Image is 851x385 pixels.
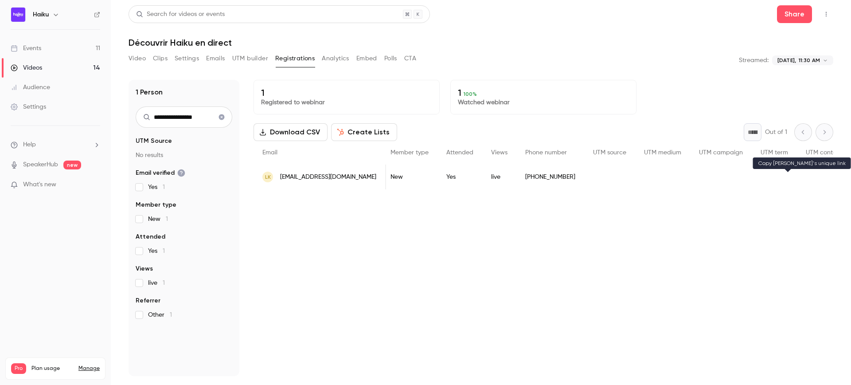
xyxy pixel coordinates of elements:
span: UTM content [806,149,842,156]
button: Clear search [215,110,229,124]
li: help-dropdown-opener [11,140,100,149]
button: Polls [384,51,397,66]
span: Help [23,140,36,149]
a: SpeakerHub [23,160,58,169]
div: Search for videos or events [136,10,225,19]
div: Yes [437,165,482,189]
span: LK [265,173,271,181]
span: UTM source [593,149,626,156]
span: Attended [446,149,473,156]
button: Download CSV [254,123,328,141]
button: Create Lists [331,123,397,141]
span: UTM Source [136,137,172,145]
span: UTM medium [644,149,681,156]
button: Registrations [275,51,315,66]
div: Audience [11,83,50,92]
div: [PHONE_NUMBER] [516,165,584,189]
p: 1 [458,87,629,98]
span: Phone number [525,149,567,156]
button: Analytics [322,51,349,66]
span: Pro [11,363,26,374]
button: Top Bar Actions [819,7,833,21]
span: [DATE], [777,56,796,64]
p: Out of 1 [765,128,787,137]
div: Videos [11,63,42,72]
span: Views [491,149,507,156]
div: New [382,165,437,189]
span: Other [148,310,172,319]
span: 11:30 AM [799,56,820,64]
span: Attended [136,232,165,241]
div: Settings [11,102,46,111]
iframe: Noticeable Trigger [90,181,100,189]
span: UTM term [761,149,788,156]
span: Member type [136,200,176,209]
img: Haiku [11,8,25,22]
button: Embed [356,51,377,66]
p: No results [136,151,232,160]
button: Emails [206,51,225,66]
button: Video [129,51,146,66]
span: UTM campaign [699,149,743,156]
span: [EMAIL_ADDRESS][DOMAIN_NAME] [280,173,376,182]
p: Watched webinar [458,98,629,107]
button: UTM builder [232,51,268,66]
span: Email [262,149,277,156]
span: new [63,161,81,169]
span: 100 % [464,91,477,97]
span: Referrer [136,296,160,305]
div: Events [11,44,41,53]
p: Registered to webinar [261,98,432,107]
span: Email verified [136,169,185,177]
span: Yes [148,183,165,192]
span: 1 [163,248,165,254]
span: Plan usage [31,365,73,372]
span: 1 [163,280,165,286]
section: facet-groups [136,137,232,319]
h1: Découvrir Haiku en direct [129,37,833,48]
span: What's new [23,180,56,189]
a: Manage [78,365,100,372]
h1: 1 Person [136,87,163,98]
button: Share [777,5,812,23]
button: Settings [175,51,199,66]
span: 1 [163,184,165,190]
span: Views [136,264,153,273]
span: Yes [148,247,165,255]
span: 1 [166,216,168,222]
p: Streamed: [739,56,769,65]
span: New [148,215,168,224]
div: live [482,165,516,189]
button: CTA [404,51,416,66]
span: 1 [170,312,172,318]
span: Member type [390,149,429,156]
span: live [148,279,165,287]
p: 1 [261,87,432,98]
button: Clips [153,51,168,66]
h6: Haiku [33,10,49,19]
